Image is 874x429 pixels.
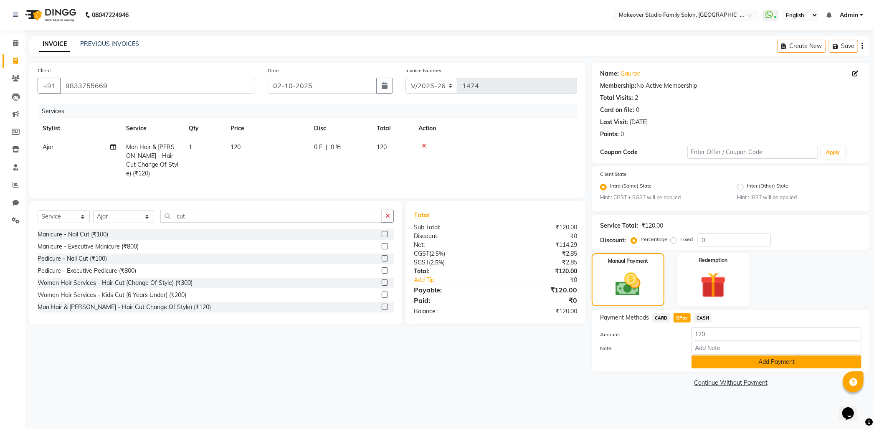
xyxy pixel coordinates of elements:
[38,78,61,94] button: +91
[408,295,496,305] div: Paid:
[372,119,413,138] th: Total
[840,11,858,20] span: Admin
[43,143,53,151] span: Ajar
[38,254,107,263] div: Pedicure - Nail Cut (₹100)
[39,37,70,52] a: INVOICE
[600,148,687,157] div: Coupon Code
[600,236,626,245] div: Discount:
[431,259,443,266] span: 2.5%
[408,276,510,284] a: Add Tip
[408,258,496,267] div: ( )
[687,146,818,159] input: Enter Offer / Coupon Code
[408,241,496,249] div: Net:
[431,250,443,257] span: 2.5%
[38,291,186,300] div: Women Hair Services - Kids Cut (6 Years Under) (₹200)
[80,40,139,48] a: PREVIOUS INVOICES
[839,396,866,421] iframe: chat widget
[38,119,121,138] th: Stylist
[699,256,728,264] label: Redemption
[326,143,327,152] span: |
[674,313,691,322] span: GPay
[692,342,861,355] input: Add Note
[331,143,341,152] span: 0 %
[496,241,584,249] div: ₹114.29
[600,94,633,102] div: Total Visits:
[600,313,649,322] span: Payment Methods
[600,221,638,230] div: Service Total:
[160,210,382,223] input: Search or Scan
[408,249,496,258] div: ( )
[496,232,584,241] div: ₹0
[408,223,496,232] div: Sub Total:
[414,211,433,219] span: Total
[377,143,387,151] span: 120
[38,104,583,119] div: Services
[496,295,584,305] div: ₹0
[600,69,619,78] div: Name:
[38,230,108,239] div: Manicure - Nail Cut (₹100)
[692,327,861,340] input: Amount
[60,78,255,94] input: Search by Name/Mobile/Email/Code
[600,81,861,90] div: No Active Membership
[692,355,861,368] button: Add Payment
[496,307,584,316] div: ₹120.00
[268,67,279,74] label: Date
[405,67,442,74] label: Invoice Number
[496,285,584,295] div: ₹120.00
[600,194,725,201] small: Hint : CGST + SGST will be applied
[641,236,667,243] label: Percentage
[408,267,496,276] div: Total:
[594,345,685,352] label: Note:
[38,242,139,251] div: Manicure - Executive Manicure (₹800)
[189,143,192,151] span: 1
[121,119,184,138] th: Service
[38,67,51,74] label: Client
[414,250,429,257] span: CGST
[408,307,496,316] div: Balance :
[630,118,648,127] div: [DATE]
[829,40,858,53] button: Save
[496,258,584,267] div: ₹2.85
[413,119,577,138] th: Action
[747,182,788,192] label: Inter (Other) State
[635,94,638,102] div: 2
[314,143,322,152] span: 0 F
[496,267,584,276] div: ₹120.00
[636,106,639,114] div: 0
[510,276,583,284] div: ₹0
[600,170,627,178] label: Client State
[408,232,496,241] div: Discount:
[594,331,685,338] label: Amount:
[231,143,241,151] span: 120
[600,118,628,127] div: Last Visit:
[608,270,649,299] img: _cash.svg
[621,130,624,139] div: 0
[496,223,584,232] div: ₹120.00
[496,249,584,258] div: ₹2.85
[737,194,861,201] small: Hint : IGST will be applied
[593,378,868,387] a: Continue Without Payment
[21,3,79,27] img: logo
[694,313,712,322] span: CASH
[778,40,826,53] button: Create New
[652,313,670,322] span: CARD
[408,285,496,295] div: Payable:
[38,267,136,275] div: Pedicure - Executive Pedicure (₹800)
[92,3,129,27] b: 08047224946
[680,236,693,243] label: Fixed
[225,119,309,138] th: Price
[608,257,648,265] label: Manual Payment
[38,279,193,287] div: Women Hair Services - Hair Cut (Change Of Style) (₹300)
[38,303,211,312] div: Man Hair & [PERSON_NAME] - Hair Cut Change Of Style) (₹120)
[600,130,619,139] div: Points:
[821,146,845,159] button: Apply
[600,81,636,90] div: Membership:
[414,259,429,266] span: SGST
[692,269,735,301] img: _gift.svg
[641,221,663,230] div: ₹120.00
[309,119,372,138] th: Disc
[600,106,634,114] div: Card on file:
[126,143,178,177] span: Man Hair & [PERSON_NAME] - Hair Cut Change Of Style) (₹120)
[621,69,640,78] a: Gaurav
[184,119,225,138] th: Qty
